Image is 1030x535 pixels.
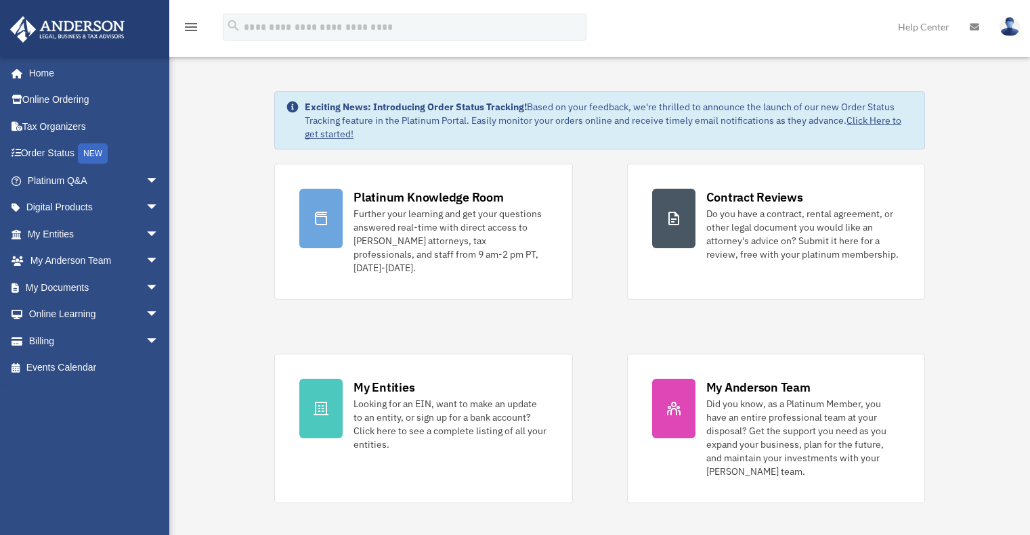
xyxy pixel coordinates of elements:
span: arrow_drop_down [146,248,173,275]
a: My Entities Looking for an EIN, want to make an update to an entity, or sign up for a bank accoun... [274,354,572,503]
i: search [226,18,241,33]
a: Digital Productsarrow_drop_down [9,194,179,221]
a: Click Here to get started! [305,114,901,140]
a: menu [183,24,199,35]
span: arrow_drop_down [146,220,173,248]
div: Did you know, as a Platinum Member, you have an entire professional team at your disposal? Get th... [706,397,900,478]
span: arrow_drop_down [146,274,173,302]
a: Online Ordering [9,87,179,114]
i: menu [183,19,199,35]
span: arrow_drop_down [146,301,173,329]
span: arrow_drop_down [146,194,173,222]
a: My Documentsarrow_drop_down [9,274,179,301]
a: Events Calendar [9,354,179,381]
div: NEW [78,143,108,164]
div: Based on your feedback, we're thrilled to announce the launch of our new Order Status Tracking fe... [305,100,914,141]
span: arrow_drop_down [146,167,173,195]
img: User Pic [1000,17,1020,37]
div: Looking for an EIN, want to make an update to an entity, or sign up for a bank account? Click her... [353,397,547,451]
a: Platinum Q&Aarrow_drop_down [9,167,179,194]
a: My Entitiesarrow_drop_down [9,220,179,248]
a: Order StatusNEW [9,140,179,168]
div: Platinum Knowledge Room [353,189,504,206]
div: Contract Reviews [706,189,803,206]
a: Home [9,60,173,87]
a: Platinum Knowledge Room Further your learning and get your questions answered real-time with dire... [274,164,572,300]
a: Billingarrow_drop_down [9,327,179,354]
span: arrow_drop_down [146,327,173,355]
div: My Entities [353,379,414,396]
a: Contract Reviews Do you have a contract, rental agreement, or other legal document you would like... [627,164,925,300]
a: Online Learningarrow_drop_down [9,301,179,328]
img: Anderson Advisors Platinum Portal [6,16,129,43]
strong: Exciting News: Introducing Order Status Tracking! [305,101,527,113]
div: Further your learning and get your questions answered real-time with direct access to [PERSON_NAM... [353,207,547,275]
div: Do you have a contract, rental agreement, or other legal document you would like an attorney's ad... [706,207,900,261]
a: Tax Organizers [9,113,179,140]
a: My Anderson Teamarrow_drop_down [9,248,179,275]
a: My Anderson Team Did you know, as a Platinum Member, you have an entire professional team at your... [627,354,925,503]
div: My Anderson Team [706,379,811,396]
